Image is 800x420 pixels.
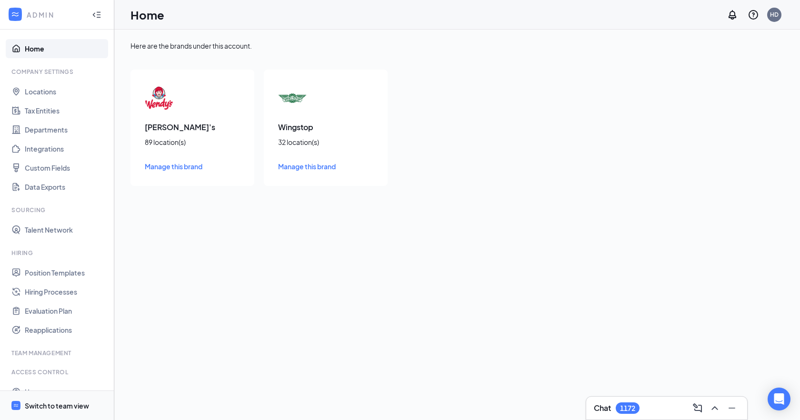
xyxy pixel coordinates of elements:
[770,10,779,19] div: HD
[130,41,784,51] div: Here are the brands under this account.
[11,368,104,376] div: Access control
[11,68,104,76] div: Company Settings
[707,400,722,416] button: ChevronUp
[727,9,738,20] svg: Notifications
[13,402,19,409] svg: WorkstreamLogo
[25,101,106,120] a: Tax Entities
[145,162,202,171] span: Manage this brand
[145,84,173,113] img: Wendy's logo
[768,388,790,410] div: Open Intercom Messenger
[25,263,106,282] a: Position Templates
[145,122,240,133] h3: [PERSON_NAME]'s
[145,161,240,172] a: Manage this brand
[278,84,307,113] img: Wingstop logo
[748,9,759,20] svg: QuestionInfo
[130,7,164,23] h1: Home
[594,403,611,413] h3: Chat
[726,402,738,414] svg: Minimize
[25,401,89,410] div: Switch to team view
[25,320,106,339] a: Reapplications
[620,404,635,412] div: 1172
[11,349,104,357] div: Team Management
[25,382,106,401] a: Users
[25,120,106,139] a: Departments
[278,137,373,147] div: 32 location(s)
[25,139,106,158] a: Integrations
[27,10,83,20] div: ADMIN
[11,249,104,257] div: Hiring
[25,177,106,196] a: Data Exports
[25,282,106,301] a: Hiring Processes
[25,39,106,58] a: Home
[25,220,106,239] a: Talent Network
[92,10,101,20] svg: Collapse
[145,137,240,147] div: 89 location(s)
[692,402,703,414] svg: ComposeMessage
[278,162,336,171] span: Manage this brand
[25,301,106,320] a: Evaluation Plan
[25,82,106,101] a: Locations
[278,122,373,133] h3: Wingstop
[11,206,104,214] div: Sourcing
[690,400,705,416] button: ComposeMessage
[278,161,373,172] a: Manage this brand
[25,158,106,177] a: Custom Fields
[724,400,740,416] button: Minimize
[10,10,20,19] svg: WorkstreamLogo
[709,402,720,414] svg: ChevronUp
